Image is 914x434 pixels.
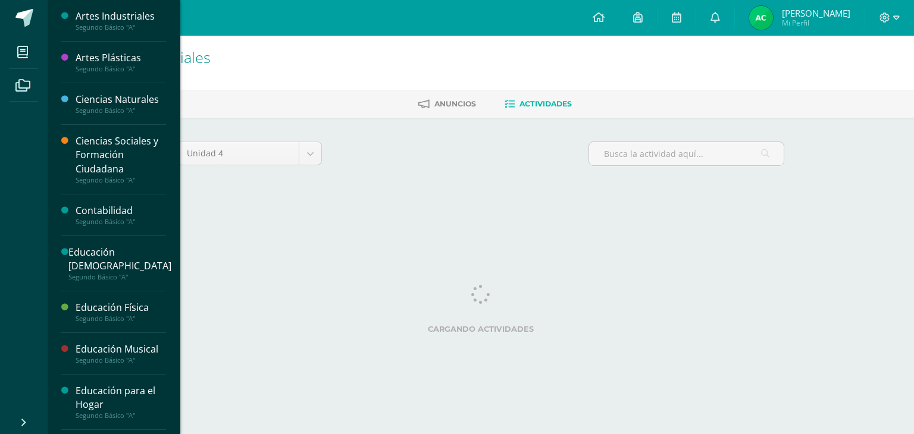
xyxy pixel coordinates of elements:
div: Segundo Básico "A" [76,411,166,420]
div: Segundo Básico "A" [76,218,166,226]
div: Segundo Básico "A" [76,23,166,32]
a: ContabilidadSegundo Básico "A" [76,204,166,226]
div: Contabilidad [76,204,166,218]
div: Ciencias Naturales [76,93,166,106]
a: Unidad 4 [178,142,321,165]
div: Segundo Básico "A" [76,106,166,115]
div: Educación Musical [76,342,166,356]
label: Cargando actividades [177,325,784,334]
a: Educación FísicaSegundo Básico "A" [76,301,166,323]
a: Artes PlásticasSegundo Básico "A" [76,51,166,73]
a: Anuncios [418,95,476,114]
div: Segundo Básico "A" [76,65,166,73]
img: b74e645ec20bf463f193765805a0e17e.png [749,6,773,30]
div: Segundo Básico "A" [68,273,171,281]
span: Mi Perfil [782,18,850,28]
span: Actividades [519,99,572,108]
div: Ciencias Sociales y Formación Ciudadana [76,134,166,175]
span: [PERSON_NAME] [782,7,850,19]
a: Ciencias Sociales y Formación CiudadanaSegundo Básico "A" [76,134,166,184]
div: Artes Plásticas [76,51,166,65]
input: Busca la actividad aquí... [589,142,784,165]
div: Artes Industriales [76,10,166,23]
a: Educación [DEMOGRAPHIC_DATA]Segundo Básico "A" [68,246,171,281]
div: Segundo Básico "A" [76,176,166,184]
a: Educación para el HogarSegundo Básico "A" [76,384,166,420]
div: Segundo Básico "A" [76,356,166,364]
a: Ciencias NaturalesSegundo Básico "A" [76,93,166,115]
div: Educación para el Hogar [76,384,166,411]
div: Educación [DEMOGRAPHIC_DATA] [68,246,171,273]
div: Educación Física [76,301,166,315]
a: Artes IndustrialesSegundo Básico "A" [76,10,166,32]
a: Educación MusicalSegundo Básico "A" [76,342,166,364]
span: Unidad 4 [187,142,290,165]
div: Segundo Básico "A" [76,315,166,323]
a: Actividades [505,95,572,114]
span: Anuncios [434,99,476,108]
